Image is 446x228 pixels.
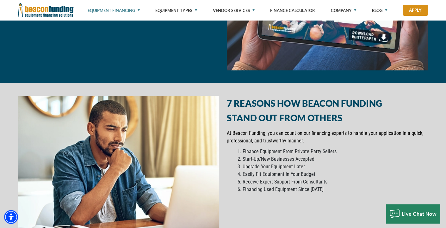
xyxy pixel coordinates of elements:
[243,186,428,193] li: Financing Used Equipment Since [DATE]
[403,5,428,16] a: Apply
[227,129,428,145] p: At Beacon Funding, you can count on our financing experts to handle your application in a quick, ...
[4,210,18,224] div: Accessibility Menu
[386,204,440,223] button: Live Chat Now
[243,178,428,186] li: Receive Expert Support From Consultants
[227,98,382,123] span: 7 REASONS HOW BEACON FUNDING STAND OUT FROM OTHERS
[402,211,437,217] span: Live Chat Now
[243,155,428,163] li: Start-Up/New Businesses Accepted
[243,148,428,155] li: Finance Equipment From Private Party Sellers
[243,171,428,178] li: Easily Fit Equipment In Your Budget
[243,163,428,171] li: Upgrade Your Equipment Later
